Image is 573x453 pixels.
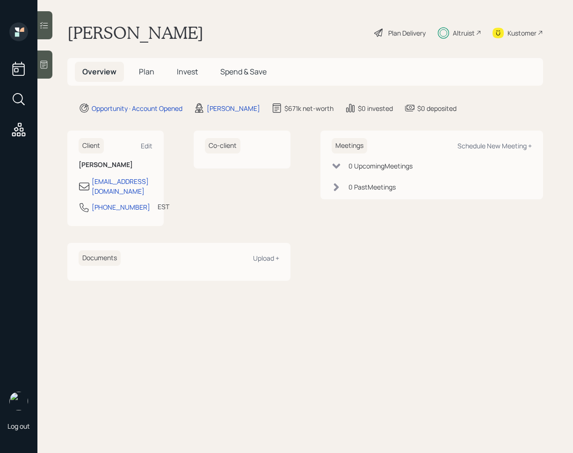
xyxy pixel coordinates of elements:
[220,66,267,77] span: Spend & Save
[348,182,396,192] div: 0 Past Meeting s
[82,66,116,77] span: Overview
[79,138,104,153] h6: Client
[457,141,532,150] div: Schedule New Meeting +
[139,66,154,77] span: Plan
[177,66,198,77] span: Invest
[508,28,537,38] div: Kustomer
[348,161,413,171] div: 0 Upcoming Meeting s
[388,28,426,38] div: Plan Delivery
[358,103,393,113] div: $0 invested
[9,392,28,410] img: retirable_logo.png
[67,22,203,43] h1: [PERSON_NAME]
[205,138,240,153] h6: Co-client
[7,422,30,431] div: Log out
[158,202,169,212] div: EST
[207,103,260,113] div: [PERSON_NAME]
[284,103,334,113] div: $671k net-worth
[92,202,150,212] div: [PHONE_NUMBER]
[141,141,152,150] div: Edit
[332,138,367,153] h6: Meetings
[79,250,121,266] h6: Documents
[92,103,182,113] div: Opportunity · Account Opened
[417,103,457,113] div: $0 deposited
[92,176,152,196] div: [EMAIL_ADDRESS][DOMAIN_NAME]
[253,254,279,263] div: Upload +
[453,28,475,38] div: Altruist
[79,161,152,169] h6: [PERSON_NAME]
